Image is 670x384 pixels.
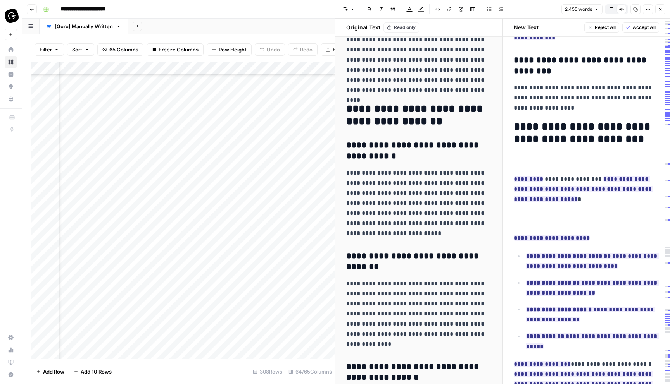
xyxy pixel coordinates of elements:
button: Add 10 Rows [69,365,116,378]
button: Add Row [31,365,69,378]
a: Your Data [5,93,17,105]
a: Opportunities [5,81,17,93]
span: 65 Columns [109,46,138,53]
span: Add Row [43,368,64,375]
span: Add 10 Rows [81,368,112,375]
h2: Original Text [342,24,380,31]
button: Export CSV [321,43,365,56]
span: Undo [267,46,280,53]
div: 64/65 Columns [285,365,335,378]
span: Row Height [219,46,247,53]
a: Learning Hub [5,356,17,369]
button: Help + Support [5,369,17,381]
button: Sort [67,43,94,56]
a: Insights [5,68,17,81]
span: Filter [40,46,52,53]
button: 2,455 words [561,4,603,14]
div: [Guru] Manually Written [55,22,113,30]
span: Redo [300,46,313,53]
a: [Guru] Manually Written [40,19,128,34]
button: Undo [255,43,285,56]
img: Guru Logo [5,9,19,23]
button: Filter [35,43,64,56]
a: Settings [5,331,17,344]
span: Sort [72,46,82,53]
a: Browse [5,56,17,68]
div: 308 Rows [250,365,285,378]
h2: New Text [514,24,539,31]
span: Read only [394,24,416,31]
button: Freeze Columns [147,43,204,56]
button: Row Height [207,43,252,56]
a: Home [5,43,17,56]
button: Workspace: Guru [5,6,17,26]
span: Reject All [595,24,616,31]
button: Reject All [584,22,619,33]
button: 65 Columns [97,43,143,56]
button: Redo [288,43,318,56]
button: Accept All [622,22,659,33]
span: Accept All [633,24,656,31]
span: 2,455 words [565,6,592,13]
a: Usage [5,344,17,356]
span: Freeze Columns [159,46,199,53]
